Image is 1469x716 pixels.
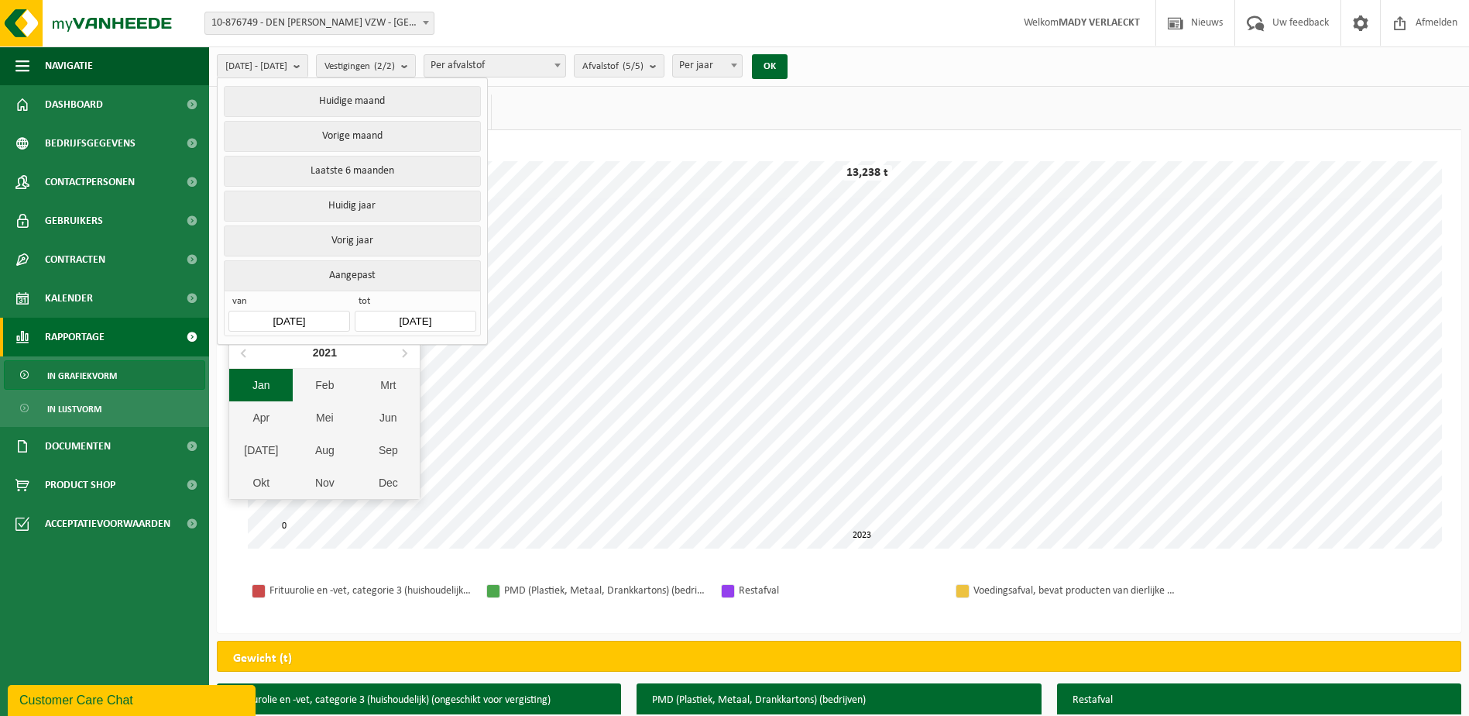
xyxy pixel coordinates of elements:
[224,260,480,291] button: Aangepast
[47,361,117,391] span: In grafiekvorm
[356,434,420,466] div: Sep
[623,61,644,71] count: (5/5)
[218,642,307,676] h2: Gewicht (t)
[224,191,480,222] button: Huidig jaar
[224,121,480,152] button: Vorige maand
[4,394,205,423] a: In lijstvorm
[843,165,892,181] div: 13,238 t
[45,124,136,163] span: Bedrijfsgegevens
[424,54,566,77] span: Per afvalstof
[45,240,105,279] span: Contracten
[229,369,293,401] div: Jan
[356,369,420,401] div: Mrt
[204,12,434,35] span: 10-876749 - DEN AZALEE VZW - SINT-NIKLAAS
[229,466,293,499] div: Okt
[45,466,115,504] span: Product Shop
[45,279,93,318] span: Kalender
[45,201,103,240] span: Gebruikers
[45,427,111,466] span: Documenten
[582,55,644,78] span: Afvalstof
[225,55,287,78] span: [DATE] - [DATE]
[45,85,103,124] span: Dashboard
[45,163,135,201] span: Contactpersonen
[205,12,434,34] span: 10-876749 - DEN AZALEE VZW - SINT-NIKLAAS
[224,86,480,117] button: Huidige maand
[293,434,356,466] div: Aug
[293,369,356,401] div: Feb
[504,581,705,601] div: PMD (Plastiek, Metaal, Drankkartons) (bedrijven)
[424,55,565,77] span: Per afvalstof
[8,682,259,716] iframe: chat widget
[355,295,475,311] span: tot
[356,401,420,434] div: Jun
[672,54,743,77] span: Per jaar
[45,504,170,543] span: Acceptatievoorwaarden
[673,55,742,77] span: Per jaar
[224,225,480,256] button: Vorig jaar
[229,401,293,434] div: Apr
[217,54,308,77] button: [DATE] - [DATE]
[229,434,293,466] div: [DATE]
[374,61,395,71] count: (2/2)
[4,360,205,390] a: In grafiekvorm
[47,394,101,424] span: In lijstvorm
[356,466,420,499] div: Dec
[293,466,356,499] div: Nov
[228,295,349,311] span: van
[45,46,93,85] span: Navigatie
[574,54,664,77] button: Afvalstof(5/5)
[1059,17,1140,29] strong: MADY VERLAECKT
[307,340,343,365] div: 2021
[316,54,416,77] button: Vestigingen(2/2)
[45,318,105,356] span: Rapportage
[739,581,940,601] div: Restafval
[224,156,480,187] button: Laatste 6 maanden
[973,581,1175,601] div: Voedingsafval, bevat producten van dierlijke oorsprong, onverpakt, categorie 3
[293,401,356,434] div: Mei
[269,581,471,601] div: Frituurolie en -vet, categorie 3 (huishoudelijk) (ongeschikt voor vergisting)
[324,55,395,78] span: Vestigingen
[752,54,788,79] button: OK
